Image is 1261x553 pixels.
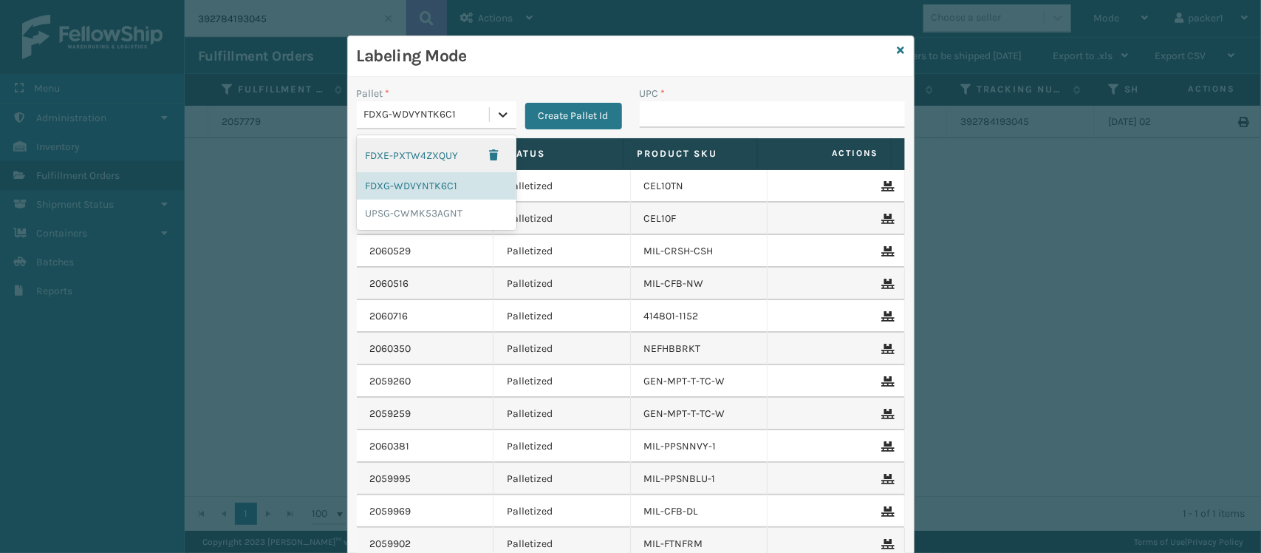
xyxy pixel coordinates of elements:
[357,172,516,200] div: FDXG-WDVYNTK6C1
[631,170,768,203] td: CEL10TN
[631,300,768,333] td: 414801-1152
[370,309,409,324] a: 2060716
[357,86,390,101] label: Pallet
[370,472,411,486] a: 2059995
[370,504,411,519] a: 2059969
[370,276,409,291] a: 2060516
[882,376,891,387] i: Remove From Pallet
[882,441,891,452] i: Remove From Pallet
[493,463,631,495] td: Palletized
[882,181,891,191] i: Remove From Pallet
[882,214,891,224] i: Remove From Pallet
[370,537,411,552] a: 2059902
[493,170,631,203] td: Palletized
[882,506,891,517] i: Remove From Pallet
[631,398,768,430] td: GEN-MPT-T-TC-W
[370,407,411,421] a: 2059259
[357,45,892,67] h3: Labeling Mode
[364,107,491,123] div: FDXG-WDVYNTK6C1
[882,474,891,484] i: Remove From Pallet
[357,138,516,172] div: FDXE-PXTW4ZXQUY
[631,235,768,268] td: MIL-CRSH-CSH
[882,311,891,322] i: Remove From Pallet
[493,203,631,235] td: Palletized
[493,300,631,333] td: Palletized
[631,333,768,365] td: NEFHBBRKT
[882,279,891,289] i: Remove From Pallet
[493,333,631,365] td: Palletized
[631,495,768,528] td: MIL-CFB-DL
[631,365,768,398] td: GEN-MPT-T-TC-W
[882,539,891,549] i: Remove From Pallet
[493,495,631,528] td: Palletized
[525,103,622,129] button: Create Pallet Id
[357,200,516,227] div: UPSG-CWMK53AGNT
[631,268,768,300] td: MIL-CFB-NW
[370,439,410,454] a: 2060381
[882,246,891,257] i: Remove From Pallet
[493,398,631,430] td: Palletized
[638,147,744,160] label: Product SKU
[370,342,411,356] a: 2060350
[882,409,891,419] i: Remove From Pallet
[370,374,411,389] a: 2059260
[493,268,631,300] td: Palletized
[762,141,888,166] span: Actions
[631,430,768,463] td: MIL-PPSNNVY-1
[631,463,768,495] td: MIL-PPSNBLU-1
[631,203,768,235] td: CEL10F
[493,235,631,268] td: Palletized
[640,86,666,101] label: UPC
[370,244,411,259] a: 2060529
[493,365,631,398] td: Palletized
[493,430,631,463] td: Palletized
[504,147,610,160] label: Status
[882,344,891,354] i: Remove From Pallet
